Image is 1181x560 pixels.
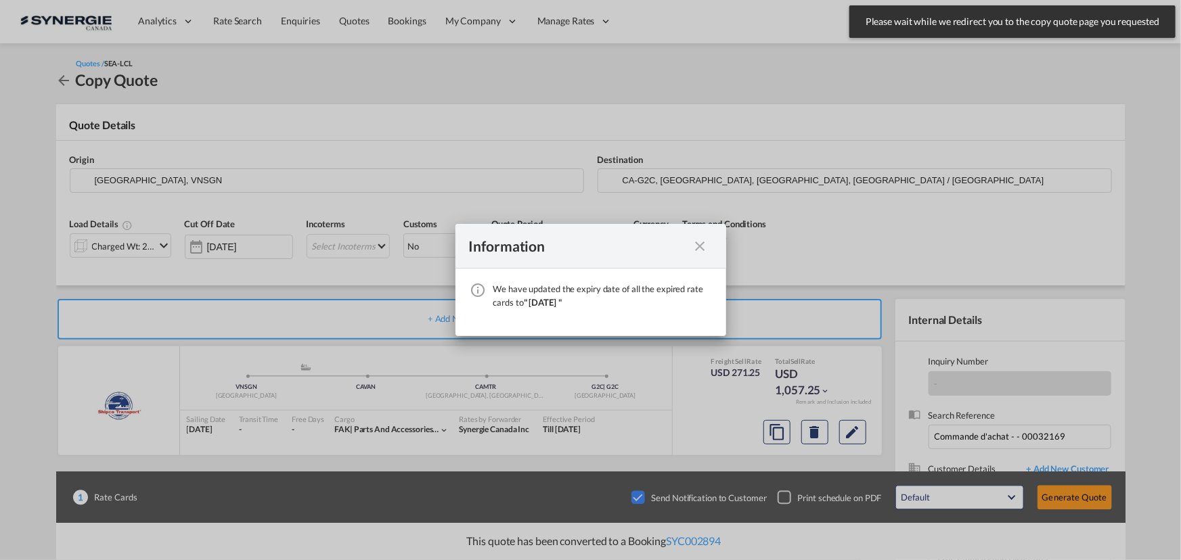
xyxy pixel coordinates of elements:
[862,15,1163,28] span: Please wait while we redirect you to the copy quote page you requested
[493,282,713,309] div: We have updated the expiry date of all the expired rate cards to
[692,238,709,254] md-icon: icon-close fg-AAA8AD cursor
[470,282,487,298] md-icon: icon-information-outline
[469,237,688,254] div: Information
[524,297,562,308] span: " [DATE] "
[455,224,726,336] md-dialog: We have ...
